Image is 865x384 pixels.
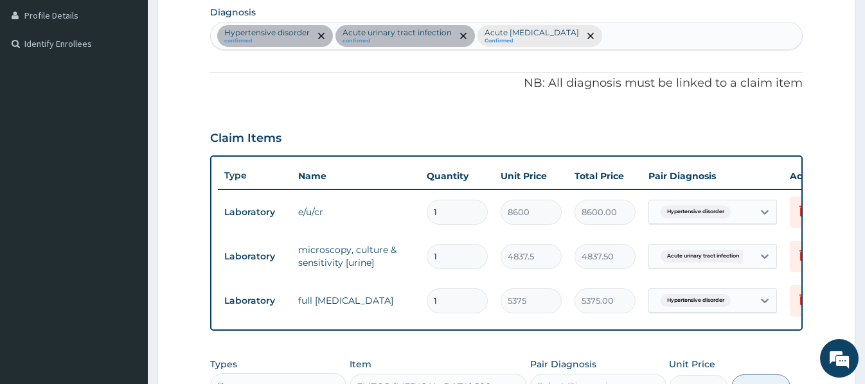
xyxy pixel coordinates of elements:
div: Chat with us now [67,72,216,89]
span: remove selection option [316,30,327,42]
p: Hypertensive disorder [224,28,310,38]
span: remove selection option [585,30,596,42]
p: NB: All diagnosis must be linked to a claim item [210,75,802,92]
label: Diagnosis [210,6,256,19]
td: full [MEDICAL_DATA] [292,288,420,313]
th: Type [218,164,292,188]
td: microscopy, culture & sensitivity [urine] [292,237,420,275]
small: confirmed [343,38,452,44]
label: Unit Price [669,358,715,371]
span: Hypertensive disorder [661,294,731,307]
textarea: Type your message and hit 'Enter' [6,251,245,296]
th: Unit Price [494,163,568,189]
label: Item [350,358,371,371]
label: Types [210,359,237,370]
p: Acute [MEDICAL_DATA] [485,28,579,38]
span: Hypertensive disorder [661,205,731,218]
th: Name [292,163,420,189]
span: Acute urinary tract infection [661,250,745,263]
th: Quantity [420,163,494,189]
img: d_794563401_company_1708531726252_794563401 [24,64,52,96]
td: Laboratory [218,289,292,313]
div: Minimize live chat window [211,6,242,37]
span: We're online! [75,112,177,241]
td: e/u/cr [292,199,420,225]
h3: Claim Items [210,132,281,146]
td: Laboratory [218,200,292,224]
td: Laboratory [218,245,292,268]
small: Confirmed [485,38,579,44]
span: remove selection option [458,30,469,42]
th: Total Price [568,163,642,189]
th: Actions [783,163,848,189]
th: Pair Diagnosis [642,163,783,189]
small: confirmed [224,38,310,44]
p: Acute urinary tract infection [343,28,452,38]
label: Pair Diagnosis [530,358,596,371]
